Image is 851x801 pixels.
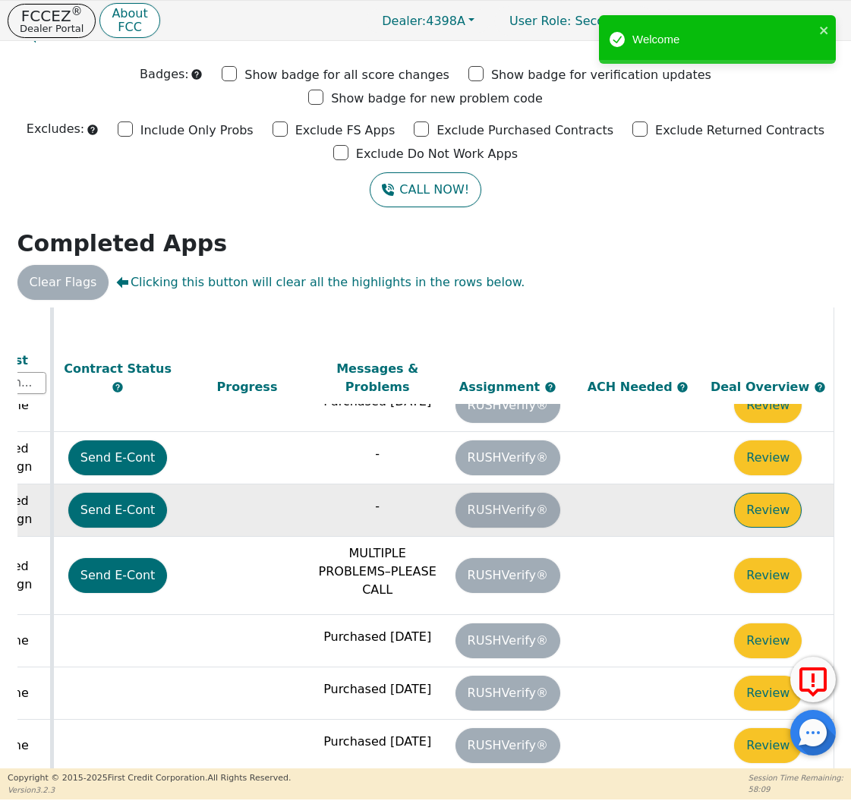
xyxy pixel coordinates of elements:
p: Show badge for new problem code [331,90,543,108]
p: Exclude Purchased Contracts [437,121,613,140]
div: Messages & Problems [316,359,439,396]
p: Copyright © 2015- 2025 First Credit Corporation. [8,772,291,785]
button: Dealer:4398A [366,9,490,33]
div: Welcome [632,31,815,49]
button: Review [734,493,802,528]
span: All Rights Reserved. [207,773,291,783]
p: Excludes: [27,120,84,138]
button: AboutFCC [99,3,159,39]
p: Purchased [DATE] [316,733,439,751]
button: FCCEZ®Dealer Portal [8,4,96,38]
button: Report Error to FCC [790,657,836,702]
p: Show badge for verification updates [491,66,711,84]
a: User Role: Secondary [494,6,654,36]
p: Purchased [DATE] [316,628,439,646]
span: 4398A [382,14,465,28]
p: Exclude Returned Contracts [655,121,824,140]
p: Secondary [494,6,654,36]
button: 4398A:[PERSON_NAME] [658,9,843,33]
p: 58:09 [749,784,843,795]
button: Send E-Cont [68,558,168,593]
p: Dealer Portal [20,24,84,33]
p: Exclude FS Apps [295,121,396,140]
span: User Role : [509,14,571,28]
button: CALL NOW! [370,172,481,207]
p: Session Time Remaining: [749,772,843,784]
button: close [819,21,830,39]
span: Deal Overview [711,379,826,393]
p: Include Only Probs [140,121,254,140]
span: Clicking this button will clear all the highlights in the rows below. [116,273,525,292]
button: Review [734,440,802,475]
p: Show badge for all score changes [244,66,449,84]
button: Review [734,676,802,711]
span: Contract Status [64,361,172,375]
p: About [112,8,147,20]
button: Review [734,623,802,658]
p: Badges: [140,65,189,84]
button: Review [734,558,802,593]
button: Send E-Cont [68,440,168,475]
button: Review [734,388,802,423]
strong: Completed Apps [17,230,228,257]
p: Version 3.2.3 [8,784,291,796]
div: Progress [186,377,309,396]
p: Purchased [DATE] [316,680,439,699]
p: - [316,497,439,516]
button: Send E-Cont [68,493,168,528]
button: Review [734,728,802,763]
span: Assignment [459,379,544,393]
span: ACH Needed [588,379,677,393]
p: - [316,445,439,463]
p: Exclude Do Not Work Apps [356,145,518,163]
sup: ® [71,5,83,18]
p: FCC [112,21,147,33]
p: MULTIPLE PROBLEMS–PLEASE CALL [316,544,439,599]
p: FCCEZ [20,8,84,24]
span: Dealer: [382,14,426,28]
